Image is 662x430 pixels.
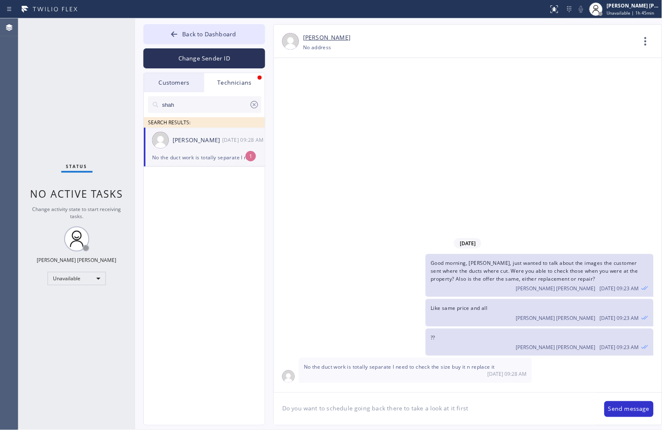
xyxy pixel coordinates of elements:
[426,299,654,326] div: 09/29/2025 9:23 AM
[246,151,256,161] div: 1
[303,33,351,43] a: [PERSON_NAME]
[282,370,295,383] img: user.png
[516,314,596,322] span: [PERSON_NAME] [PERSON_NAME]
[37,256,117,264] div: [PERSON_NAME] [PERSON_NAME]
[66,163,88,169] span: Status
[222,135,266,145] div: 09/29/2025 9:28 AM
[148,119,191,126] span: SEARCH RESULTS:
[143,24,265,44] button: Back to Dashboard
[431,334,435,341] span: ??
[182,30,236,38] span: Back to Dashboard
[48,272,106,285] div: Unavailable
[161,96,249,113] input: Search
[575,3,587,15] button: Mute
[299,358,532,383] div: 09/29/2025 9:28 AM
[304,363,495,370] span: No the duct work is totally separate I need to check the size buy it n replace it
[144,73,204,92] div: Customers
[204,73,265,92] div: Technicians
[282,33,299,50] img: user.png
[152,132,169,148] img: user.png
[274,393,596,425] textarea: Do you want to schedule going back there to take a look at it first
[516,344,596,351] span: [PERSON_NAME] [PERSON_NAME]
[143,48,265,68] button: Change Sender ID
[152,153,256,162] div: No the duct work is totally separate I need to check the size buy it n replace it
[426,254,654,297] div: 09/29/2025 9:23 AM
[33,206,121,220] span: Change activity state to start receiving tasks.
[431,259,638,282] span: Good morning, [PERSON_NAME], just wanted to talk about the images the customer sent where the duc...
[516,285,596,292] span: [PERSON_NAME] [PERSON_NAME]
[488,371,527,378] span: [DATE] 09:28 AM
[607,2,659,9] div: [PERSON_NAME] [PERSON_NAME]
[600,344,639,351] span: [DATE] 09:23 AM
[431,304,487,312] span: Like same price and all
[454,238,481,249] span: [DATE]
[600,314,639,322] span: [DATE] 09:23 AM
[426,329,654,356] div: 09/29/2025 9:23 AM
[173,136,222,145] div: [PERSON_NAME]
[607,10,654,16] span: Unavailable | 1h 45min
[303,43,331,52] div: No address
[30,187,123,201] span: No active tasks
[600,285,639,292] span: [DATE] 09:23 AM
[604,401,654,417] button: Send message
